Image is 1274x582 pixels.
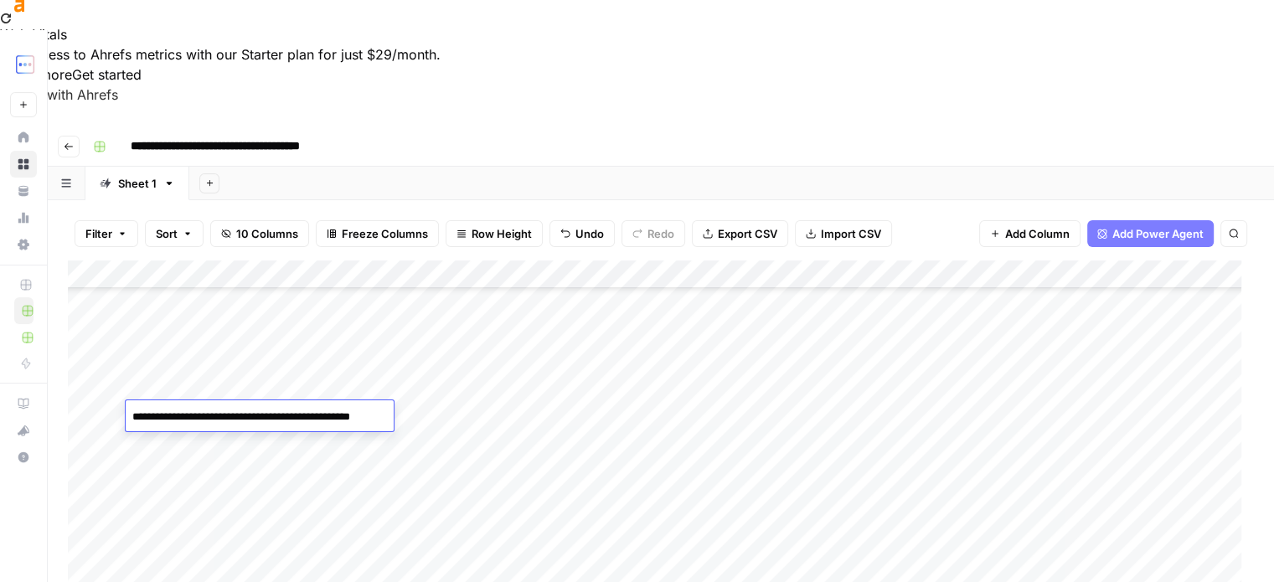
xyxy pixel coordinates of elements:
[118,175,157,192] div: Sheet 1
[472,225,532,242] span: Row Height
[145,220,204,247] button: Sort
[10,124,37,151] a: Home
[1087,220,1214,247] button: Add Power Agent
[156,225,178,242] span: Sort
[75,220,138,247] button: Filter
[85,167,189,200] a: Sheet 1
[979,220,1081,247] button: Add Column
[10,417,37,444] button: What's new?
[821,225,881,242] span: Import CSV
[10,444,37,471] button: Help + Support
[549,220,615,247] button: Undo
[316,220,439,247] button: Freeze Columns
[1005,225,1070,242] span: Add Column
[10,390,37,417] a: AirOps Academy
[72,64,142,85] button: Get started
[10,204,37,231] a: Usage
[342,225,428,242] span: Freeze Columns
[10,231,37,258] a: Settings
[795,220,892,247] button: Import CSV
[210,220,309,247] button: 10 Columns
[10,151,37,178] a: Browse
[85,225,112,242] span: Filter
[1112,225,1204,242] span: Add Power Agent
[575,225,604,242] span: Undo
[11,418,36,443] div: What's new?
[446,220,543,247] button: Row Height
[622,220,685,247] button: Redo
[10,178,37,204] a: Your Data
[236,225,298,242] span: 10 Columns
[692,220,788,247] button: Export CSV
[718,225,777,242] span: Export CSV
[647,225,674,242] span: Redo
